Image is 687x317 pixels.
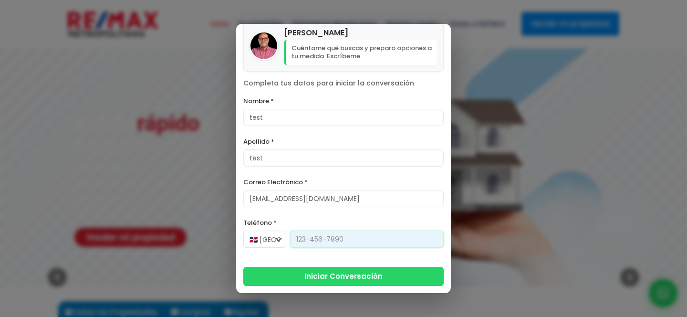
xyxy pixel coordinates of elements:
[243,217,444,229] label: Teléfono *
[243,176,444,188] label: Correo Electrónico *
[243,95,444,107] label: Nombre *
[243,79,444,88] p: Completa tus datos para iniciar la conversación
[250,32,277,59] img: Julio Holguin
[290,231,444,248] input: 123-456-7890
[243,136,444,148] label: Apellido *
[284,40,437,65] p: Cuéntame qué buscas y preparo opciones a tu medida. Escríbeme.
[284,27,437,39] h4: [PERSON_NAME]
[243,267,444,286] button: Iniciar Conversación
